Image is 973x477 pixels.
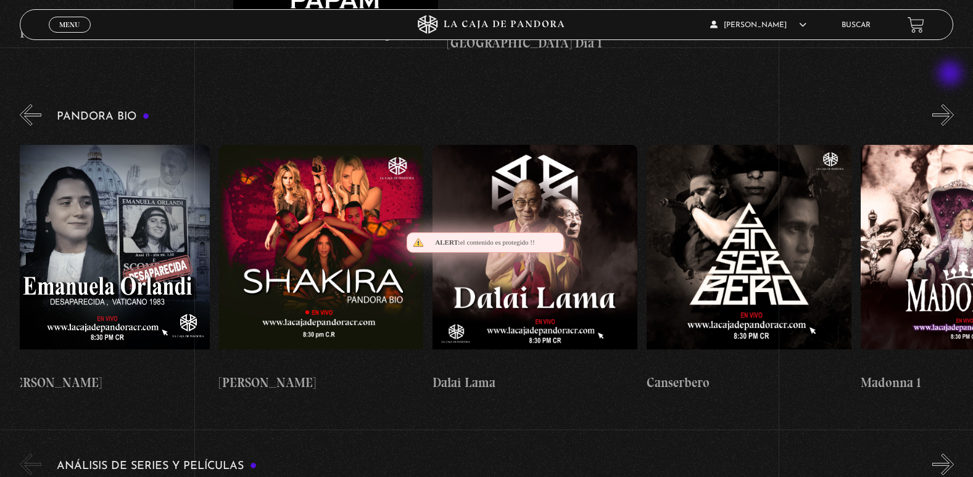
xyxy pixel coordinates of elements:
a: [PERSON_NAME] [219,135,424,402]
span: Cerrar [56,31,85,40]
a: Canserbero [647,135,851,402]
button: Previous [20,454,41,475]
button: Next [932,104,954,126]
span: [PERSON_NAME] [710,22,806,29]
h4: Paranormal & Sobrenatural [20,23,225,43]
a: View your shopping cart [908,17,924,33]
h4: [PERSON_NAME] [219,373,424,393]
button: Next [932,454,954,475]
a: [PERSON_NAME] [5,135,210,402]
div: el contenido es protegido !! [407,232,564,253]
button: Previous [20,104,41,126]
h3: Análisis de series y películas [57,460,257,472]
h3: Pandora Bio [57,111,150,123]
h4: [PERSON_NAME] [5,373,210,393]
a: Dalai Lama [433,135,637,402]
h4: Canserbero [647,373,851,393]
a: Buscar [842,22,871,29]
span: Menu [59,21,80,28]
span: Alert: [435,238,460,246]
h4: Dalai Lama [433,373,637,393]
